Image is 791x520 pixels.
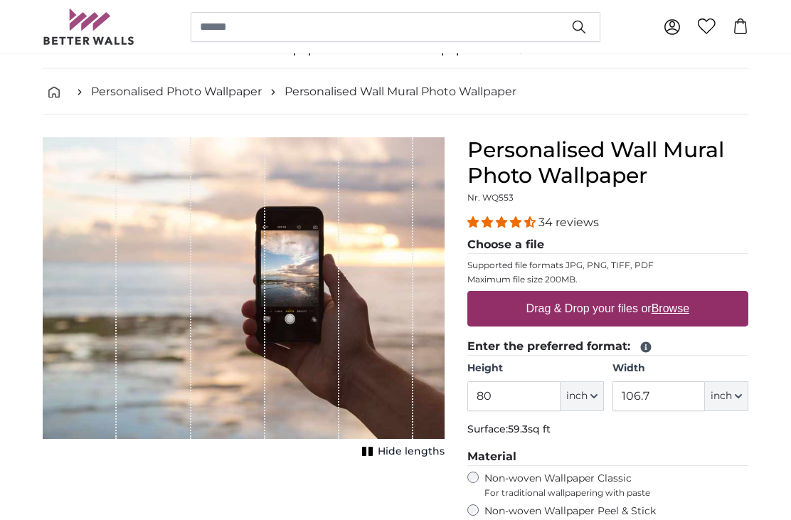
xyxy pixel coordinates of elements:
[467,275,748,286] p: Maximum file size 200MB.
[467,423,748,437] p: Surface:
[91,83,262,100] a: Personalised Photo Wallpaper
[484,472,748,499] label: Non-woven Wallpaper Classic
[358,442,445,462] button: Hide lengths
[467,193,514,203] span: Nr. WQ553
[521,295,695,324] label: Drag & Drop your files or
[652,303,689,315] u: Browse
[43,9,135,45] img: Betterwalls
[43,138,445,462] div: 1 of 1
[711,390,732,404] span: inch
[285,83,516,100] a: Personalised Wall Mural Photo Wallpaper
[467,237,748,255] legend: Choose a file
[467,138,748,189] h1: Personalised Wall Mural Photo Wallpaper
[566,390,588,404] span: inch
[378,445,445,460] span: Hide lengths
[43,69,748,115] nav: breadcrumbs
[508,423,551,436] span: 59.3sq ft
[561,382,604,412] button: inch
[467,449,748,467] legend: Material
[484,488,748,499] span: For traditional wallpapering with paste
[467,260,748,272] p: Supported file formats JPG, PNG, TIFF, PDF
[467,362,603,376] label: Height
[612,362,748,376] label: Width
[467,216,538,230] span: 4.32 stars
[538,216,599,230] span: 34 reviews
[705,382,748,412] button: inch
[467,339,748,356] legend: Enter the preferred format:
